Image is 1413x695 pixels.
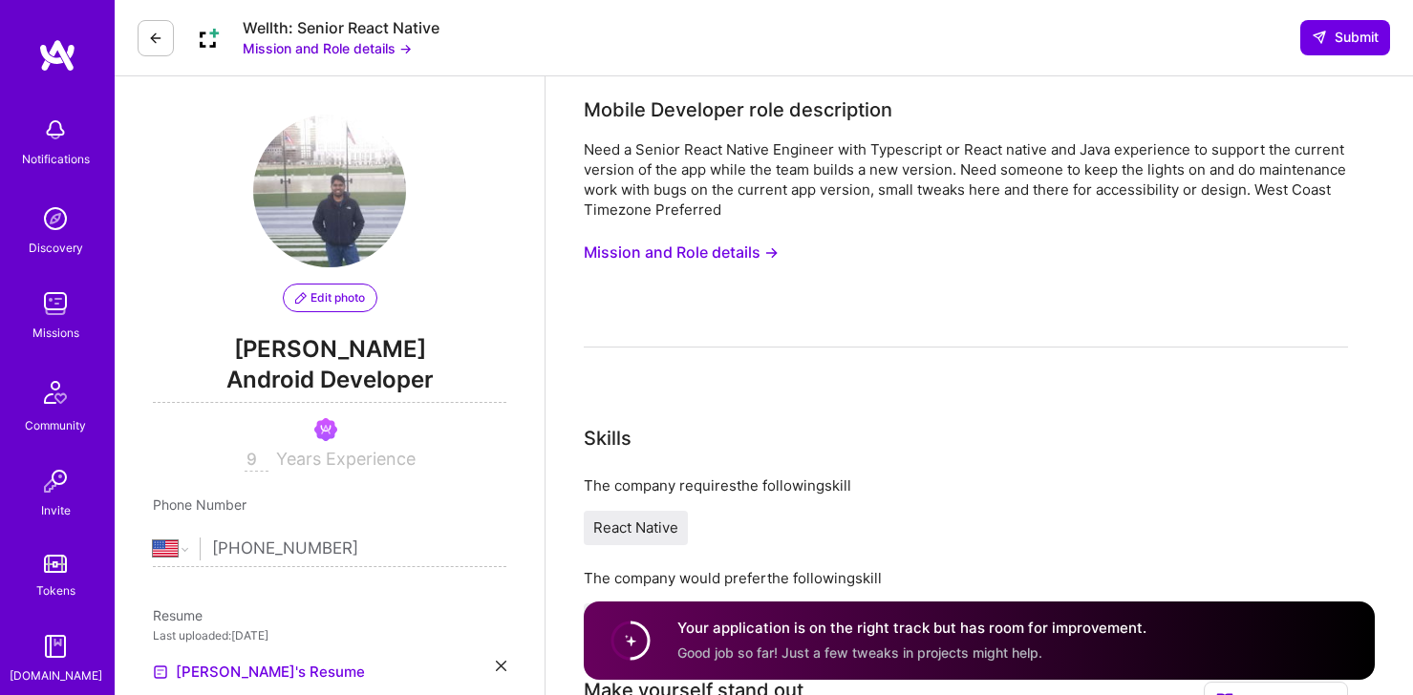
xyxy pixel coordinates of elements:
div: Last uploaded: [DATE] [153,625,506,645]
span: Resume [153,607,203,623]
input: XX [245,449,268,472]
div: Tokens [36,580,75,600]
span: Good job so far! Just a few tweaks in projects might help. [677,644,1042,661]
img: Company Logo [189,19,227,57]
img: discovery [36,200,75,238]
img: Resume [153,664,168,680]
button: Submit [1300,20,1390,54]
span: Phone Number [153,496,246,513]
button: Mission and Role details → [584,235,779,270]
input: +1 (000) 000-0000 [212,521,506,577]
div: [DOMAIN_NAME] [10,665,102,685]
span: React Native [593,518,678,537]
div: Community [25,415,86,435]
div: Wellth: Senior React Native [243,18,439,38]
img: tokens [44,555,67,573]
span: Years Experience [276,449,416,469]
i: icon PencilPurple [295,292,307,304]
i: icon SendLight [1312,30,1327,45]
span: [PERSON_NAME] [153,335,506,364]
img: teamwork [36,284,75,323]
i: icon LeftArrowDark [148,31,163,46]
div: Mobile Developer role description [584,95,892,124]
img: Invite [36,462,75,500]
span: Android Developer [153,364,506,403]
span: Edit photo [295,289,365,306]
div: The company would prefer the following skill [584,568,1348,588]
div: Notifications [22,149,90,169]
span: Submit [1312,28,1379,47]
img: User Avatar [253,115,406,267]
img: logo [38,38,76,73]
div: Missions [32,323,79,343]
h4: Your application is on the right track but has room for improvement. [677,619,1146,639]
img: Been on Mission [314,418,337,441]
div: The company requires the following skill [584,475,1348,495]
button: Mission and Role details → [243,38,412,58]
div: Need a Senior React Native Engineer with Typescript or React native and Java experience to suppor... [584,139,1348,220]
img: guide book [36,627,75,665]
div: Invite [41,500,71,520]
i: icon Close [496,661,506,671]
img: Community [32,369,78,415]
div: Skills [584,424,632,453]
div: Discovery [29,238,83,258]
button: Edit photo [283,284,377,312]
a: [PERSON_NAME]'s Resume [153,661,365,684]
img: bell [36,111,75,149]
